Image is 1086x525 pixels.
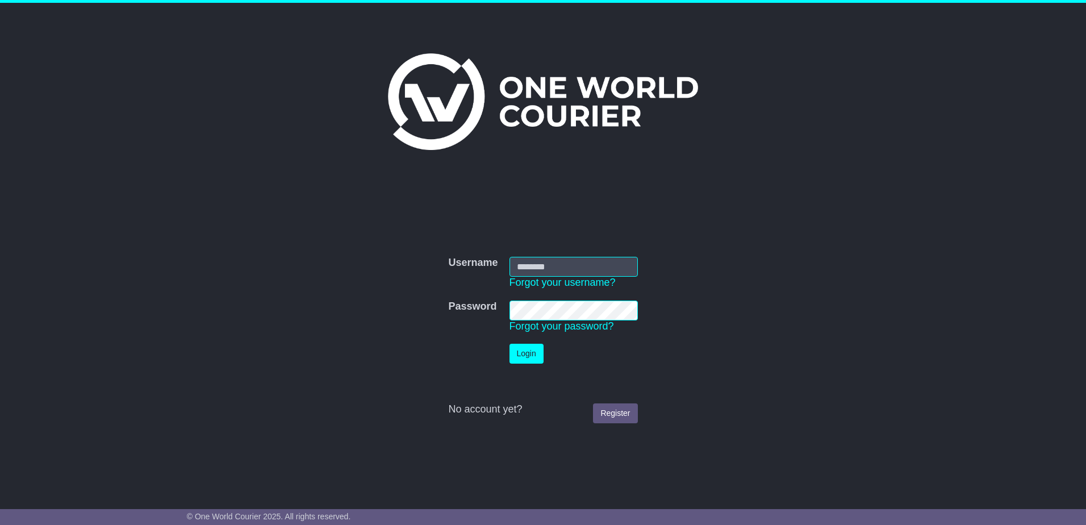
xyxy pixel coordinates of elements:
label: Password [448,301,496,313]
div: No account yet? [448,403,637,416]
img: One World [388,53,698,150]
span: © One World Courier 2025. All rights reserved. [187,512,351,521]
label: Username [448,257,498,269]
a: Forgot your password? [509,320,614,332]
a: Register [593,403,637,423]
button: Login [509,344,544,364]
a: Forgot your username? [509,277,616,288]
